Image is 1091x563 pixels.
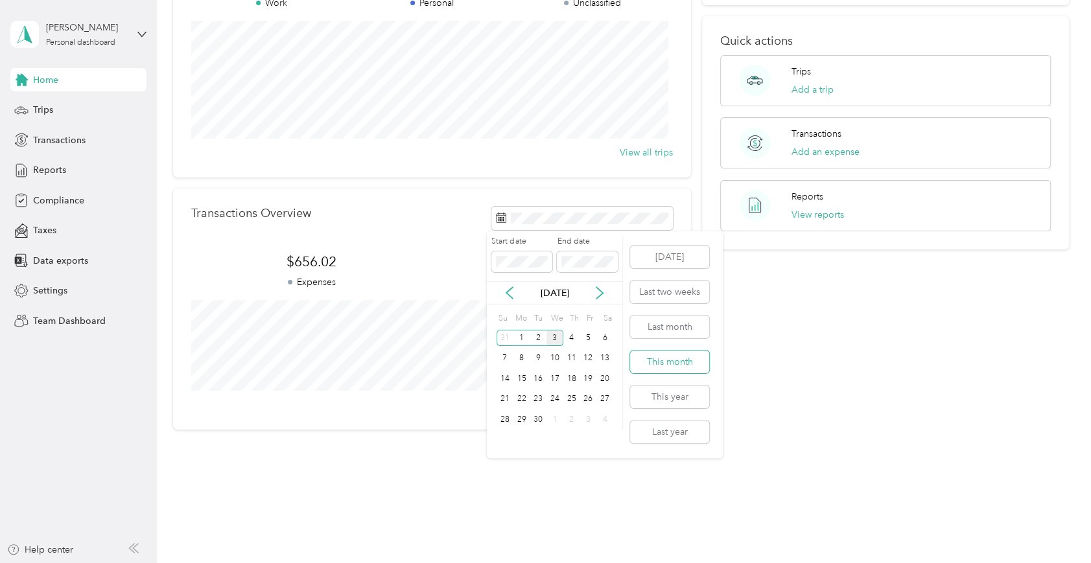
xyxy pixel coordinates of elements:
[630,281,709,303] button: Last two weeks
[792,127,841,141] p: Transactions
[563,350,580,367] div: 11
[33,194,84,207] span: Compliance
[596,391,613,408] div: 27
[191,253,432,271] span: $656.02
[491,236,552,247] label: Start date
[513,411,530,428] div: 29
[580,411,596,428] div: 3
[530,411,546,428] div: 30
[530,371,546,387] div: 16
[513,330,530,346] div: 1
[580,330,596,346] div: 5
[7,543,73,557] button: Help center
[546,350,563,367] div: 10
[33,73,58,87] span: Home
[557,236,618,247] label: End date
[530,350,546,367] div: 9
[432,275,672,289] p: Revenue
[33,103,53,117] span: Trips
[580,391,596,408] div: 26
[1018,490,1091,563] iframe: Everlance-gr Chat Button Frame
[563,411,580,428] div: 2
[792,208,844,222] button: View reports
[546,330,563,346] div: 3
[548,310,563,328] div: We
[792,83,834,97] button: Add a trip
[630,420,709,443] button: Last year
[563,371,580,387] div: 18
[630,385,709,408] button: This year
[33,224,56,237] span: Taxes
[497,350,513,367] div: 7
[792,65,811,78] p: Trips
[630,316,709,338] button: Last month
[580,350,596,367] div: 12
[33,314,106,328] span: Team Dashboard
[596,350,613,367] div: 13
[530,330,546,346] div: 2
[497,371,513,387] div: 14
[191,275,432,289] p: Expenses
[33,133,86,147] span: Transactions
[497,411,513,428] div: 28
[584,310,596,328] div: Fr
[46,21,127,34] div: [PERSON_NAME]
[546,371,563,387] div: 17
[528,286,582,300] p: [DATE]
[630,246,709,268] button: [DATE]
[596,411,613,428] div: 4
[720,34,1050,48] p: Quick actions
[580,371,596,387] div: 19
[46,39,115,47] div: Personal dashboard
[532,310,544,328] div: Tu
[563,391,580,408] div: 25
[497,310,509,328] div: Su
[513,391,530,408] div: 22
[33,163,66,177] span: Reports
[546,411,563,428] div: 1
[513,350,530,367] div: 8
[432,253,672,271] span: $0.00
[563,330,580,346] div: 4
[620,146,673,159] button: View all trips
[596,330,613,346] div: 6
[792,145,860,159] button: Add an expense
[567,310,580,328] div: Th
[33,284,67,297] span: Settings
[513,371,530,387] div: 15
[530,391,546,408] div: 23
[191,207,311,220] p: Transactions Overview
[630,350,709,373] button: This month
[513,310,528,328] div: Mo
[497,330,513,346] div: 31
[601,310,613,328] div: Sa
[596,371,613,387] div: 20
[546,391,563,408] div: 24
[792,190,823,203] p: Reports
[33,254,88,268] span: Data exports
[497,391,513,408] div: 21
